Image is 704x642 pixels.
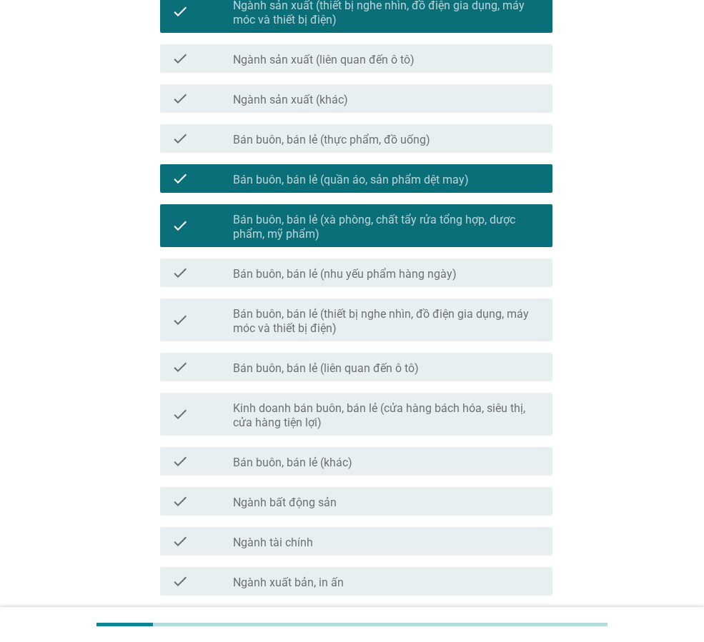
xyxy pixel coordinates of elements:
i: check [172,573,189,590]
label: Bán buôn, bán lẻ (khác) [233,456,352,470]
label: Kinh doanh bán buôn, bán lẻ (cửa hàng bách hóa, siêu thị, cửa hàng tiện lợi) [233,401,541,430]
label: Ngành sản xuất (khác) [233,93,348,107]
i: check [172,533,189,550]
label: Bán buôn, bán lẻ (thiết bị nghe nhìn, đồ điện gia dụng, máy móc và thiết bị điện) [233,307,541,336]
label: Bán buôn, bán lẻ (liên quan đến ô tô) [233,361,419,376]
label: Bán buôn, bán lẻ (nhu yếu phẩm hàng ngày) [233,267,457,281]
label: Ngành tài chính [233,536,313,550]
i: check [172,358,189,376]
label: Ngành xuất bản, in ấn [233,576,344,590]
label: Ngành bất động sản [233,496,337,510]
label: Bán buôn, bán lẻ (thực phẩm, đồ uống) [233,133,430,147]
i: check [172,90,189,107]
label: Bán buôn, bán lẻ (xà phòng, chất tẩy rửa tổng hợp, dược phẩm, mỹ phẩm) [233,213,541,241]
i: check [172,398,189,430]
i: check [172,304,189,336]
label: Bán buôn, bán lẻ (quần áo, sản phẩm dệt may) [233,173,469,187]
label: Ngành sản xuất (liên quan đến ô tô) [233,53,415,67]
i: check [172,493,189,510]
i: check [172,50,189,67]
i: check [172,210,189,241]
i: check [172,170,189,187]
i: check [172,130,189,147]
i: check [172,264,189,281]
i: check [172,453,189,470]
